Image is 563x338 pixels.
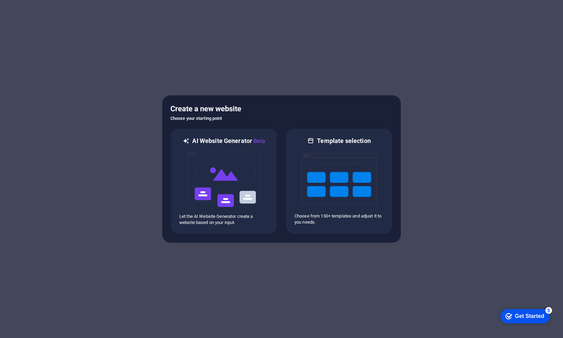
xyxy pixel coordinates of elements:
[192,137,265,145] h6: AI Website Generator
[186,145,261,213] img: ai
[170,103,393,114] h5: Create a new website
[179,213,269,226] p: Let the AI Website Generator create a website based on your input.
[286,128,393,235] div: Template selectionChoose from 150+ templates and adjust it to you needs.
[20,7,49,14] div: Get Started
[317,137,370,145] h6: Template selection
[5,3,55,18] div: Get Started 5 items remaining, 0% complete
[50,1,57,8] div: 5
[252,138,265,144] span: Beta
[170,114,393,123] h6: Choose your starting point
[170,128,277,235] div: AI Website GeneratorBetaaiLet the AI Website Generator create a website based on your input.
[294,213,384,225] p: Choose from 150+ templates and adjust it to you needs.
